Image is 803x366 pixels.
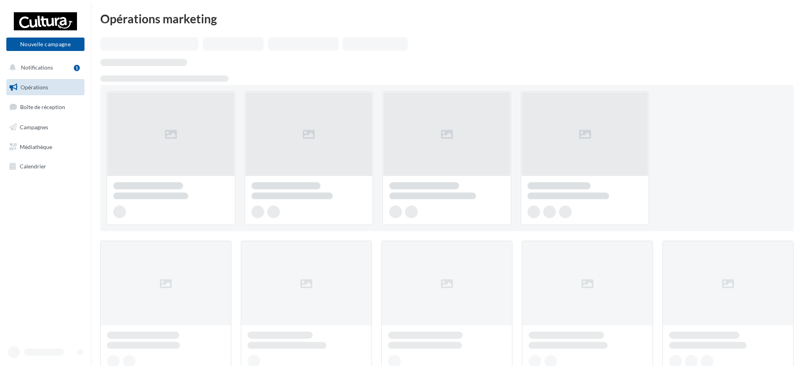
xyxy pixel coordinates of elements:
a: Boîte de réception [5,98,86,115]
span: Notifications [21,64,53,71]
span: Boîte de réception [20,104,65,110]
button: Nouvelle campagne [6,38,84,51]
span: Campagnes [20,124,48,130]
a: Médiathèque [5,139,86,155]
span: Calendrier [20,163,46,170]
div: Opérations marketing [100,13,794,25]
div: 1 [74,65,80,71]
a: Calendrier [5,158,86,175]
a: Opérations [5,79,86,96]
span: Médiathèque [20,143,52,150]
a: Campagnes [5,119,86,136]
button: Notifications 1 [5,59,83,76]
span: Opérations [21,84,48,91]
